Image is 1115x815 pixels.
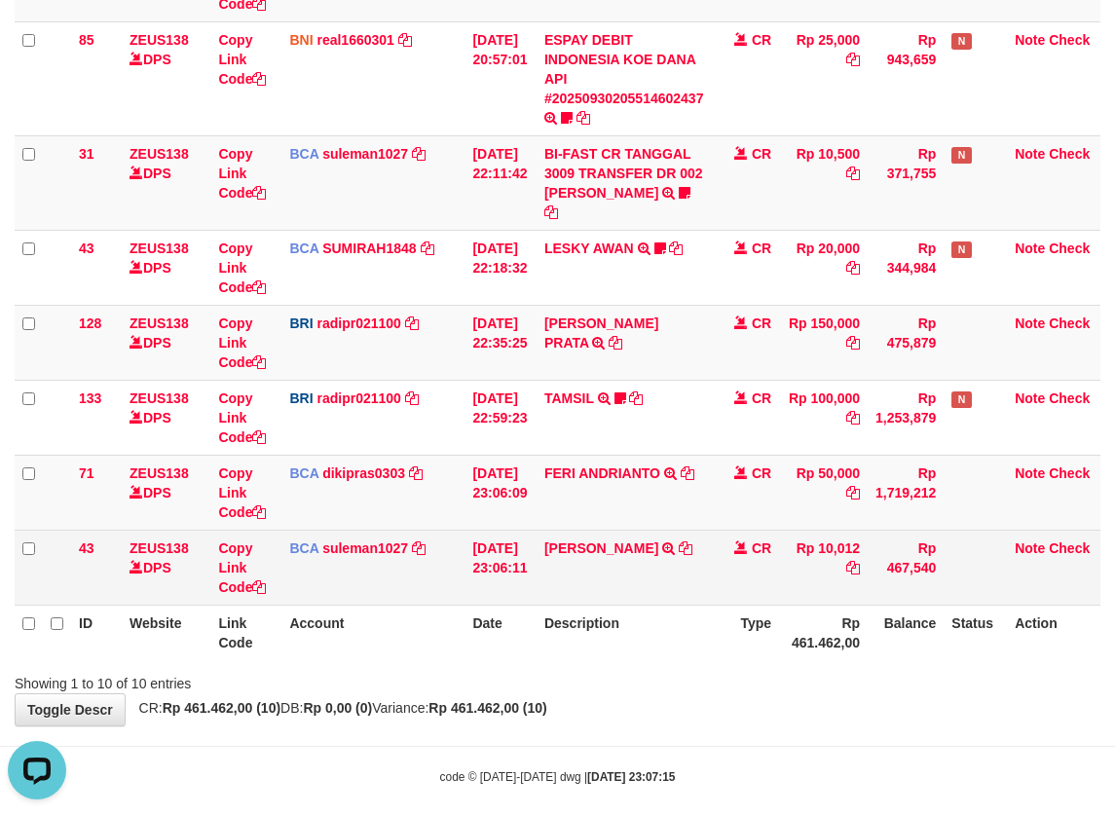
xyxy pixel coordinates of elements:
a: LESKY AWAN [544,241,634,256]
td: DPS [122,455,210,530]
span: CR [752,32,771,48]
td: [DATE] 22:18:32 [465,230,537,305]
a: Check [1049,315,1090,331]
span: BNI [289,32,313,48]
th: Status [944,605,1007,660]
td: [DATE] 22:59:23 [465,380,537,455]
a: Copy radipr021100 to clipboard [405,390,419,406]
span: BCA [289,146,318,162]
a: Copy Link Code [218,315,266,370]
strong: [DATE] 23:07:15 [587,770,675,784]
a: Check [1049,241,1090,256]
span: BRI [289,315,313,331]
a: Copy SUMIRAH1848 to clipboard [421,241,434,256]
span: BCA [289,241,318,256]
a: Copy Rp 150,000 to clipboard [846,335,860,351]
small: code © [DATE]-[DATE] dwg | [440,770,676,784]
a: ESPAY DEBIT INDONESIA KOE DANA API #20250930205514602437 [544,32,704,106]
td: [DATE] 22:35:25 [465,305,537,380]
td: Rp 100,000 [779,380,868,455]
span: CR [752,315,771,331]
a: Copy real1660301 to clipboard [398,32,412,48]
th: Date [465,605,537,660]
td: DPS [122,21,210,135]
a: Copy Link Code [218,32,266,87]
td: [DATE] 23:06:11 [465,530,537,605]
span: BCA [289,540,318,556]
a: Note [1015,315,1045,331]
th: ID [71,605,122,660]
span: 128 [79,315,101,331]
a: BI-FAST CR TANGGAL 3009 TRANSFER DR 002 [PERSON_NAME] [544,146,703,201]
a: Copy Rp 50,000 to clipboard [846,485,860,500]
a: Copy suleman1027 to clipboard [412,540,426,556]
span: Has Note [951,147,971,164]
a: Check [1049,390,1090,406]
a: Copy Link Code [218,390,266,445]
a: Copy Rp 20,000 to clipboard [846,260,860,276]
a: Note [1015,146,1045,162]
span: Has Note [951,241,971,258]
a: Check [1049,32,1090,48]
a: Copy Rp 10,500 to clipboard [846,166,860,181]
a: ZEUS138 [130,241,189,256]
a: Copy Link Code [218,241,266,295]
a: Toggle Descr [15,693,126,726]
a: Copy Rp 100,000 to clipboard [846,410,860,426]
td: Rp 20,000 [779,230,868,305]
a: suleman1027 [322,146,408,162]
span: CR [752,390,771,406]
td: DPS [122,530,210,605]
span: BCA [289,465,318,481]
span: 71 [79,465,94,481]
a: ZEUS138 [130,315,189,331]
a: Copy Rp 10,012 to clipboard [846,560,860,575]
a: Copy Link Code [218,146,266,201]
span: 31 [79,146,94,162]
a: Note [1015,32,1045,48]
span: 43 [79,241,94,256]
th: Rp 461.462,00 [779,605,868,660]
th: Account [281,605,465,660]
td: Rp 1,253,879 [868,380,944,455]
a: Note [1015,241,1045,256]
div: Showing 1 to 10 of 10 entries [15,666,450,693]
span: Has Note [951,33,971,50]
a: Copy dikipras0303 to clipboard [409,465,423,481]
th: Action [1007,605,1100,660]
a: Copy radipr021100 to clipboard [405,315,419,331]
a: Copy FERI ANDRIANTO to clipboard [681,465,694,481]
span: 85 [79,32,94,48]
td: Rp 50,000 [779,455,868,530]
a: Check [1049,465,1090,481]
th: Link Code [210,605,281,660]
span: CR: DB: Variance: [130,700,547,716]
a: Copy Link Code [218,540,266,595]
th: Website [122,605,210,660]
a: Check [1049,540,1090,556]
td: Rp 475,879 [868,305,944,380]
a: [PERSON_NAME] [544,540,658,556]
span: Has Note [951,391,971,408]
a: radipr021100 [316,390,400,406]
span: CR [752,241,771,256]
strong: Rp 461.462,00 (10) [428,700,546,716]
td: DPS [122,305,210,380]
td: [DATE] 22:11:42 [465,135,537,230]
strong: Rp 461.462,00 (10) [163,700,280,716]
td: DPS [122,380,210,455]
span: BRI [289,390,313,406]
a: TAMSIL [544,390,594,406]
td: Rp 467,540 [868,530,944,605]
a: ZEUS138 [130,540,189,556]
td: Rp 150,000 [779,305,868,380]
a: Copy TAMSIL to clipboard [629,390,643,406]
a: Copy ESPAY DEBIT INDONESIA KOE DANA API #20250930205514602437 to clipboard [576,110,590,126]
a: suleman1027 [322,540,408,556]
td: Rp 344,984 [868,230,944,305]
a: ZEUS138 [130,32,189,48]
span: 43 [79,540,94,556]
td: [DATE] 20:57:01 [465,21,537,135]
a: Note [1015,390,1045,406]
a: [PERSON_NAME] PRATA [544,315,658,351]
